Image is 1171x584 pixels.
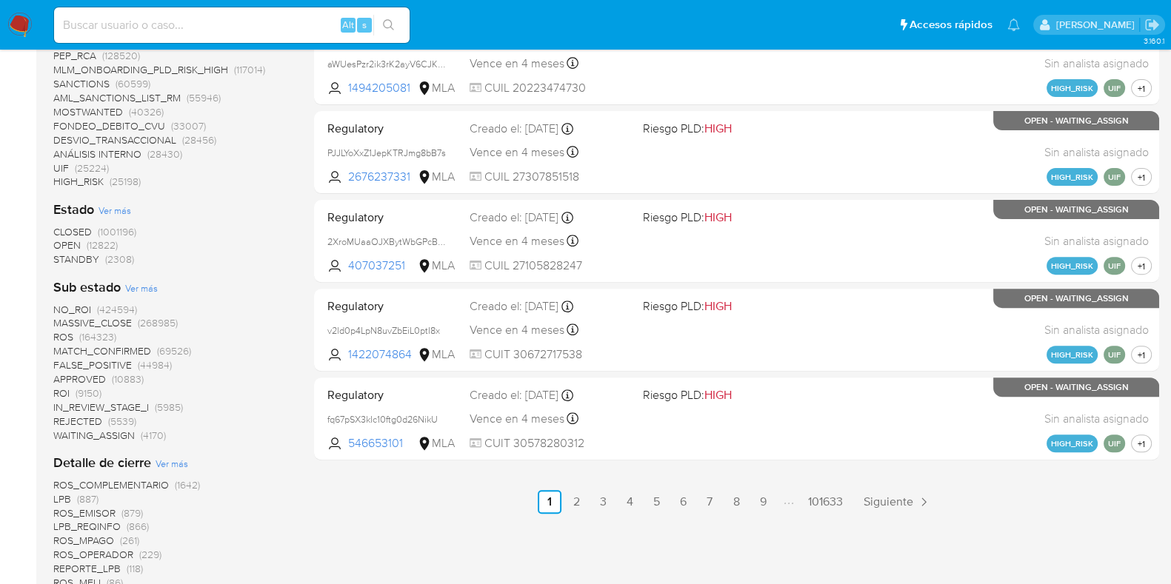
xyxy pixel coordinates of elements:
a: Salir [1144,17,1160,33]
p: manuela.mafut@mercadolibre.com [1055,18,1139,32]
span: Accesos rápidos [910,17,992,33]
span: 3.160.1 [1143,35,1164,47]
a: Notificaciones [1007,19,1020,31]
input: Buscar usuario o caso... [54,16,410,35]
span: s [362,18,367,32]
button: search-icon [373,15,404,36]
span: Alt [342,18,354,32]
